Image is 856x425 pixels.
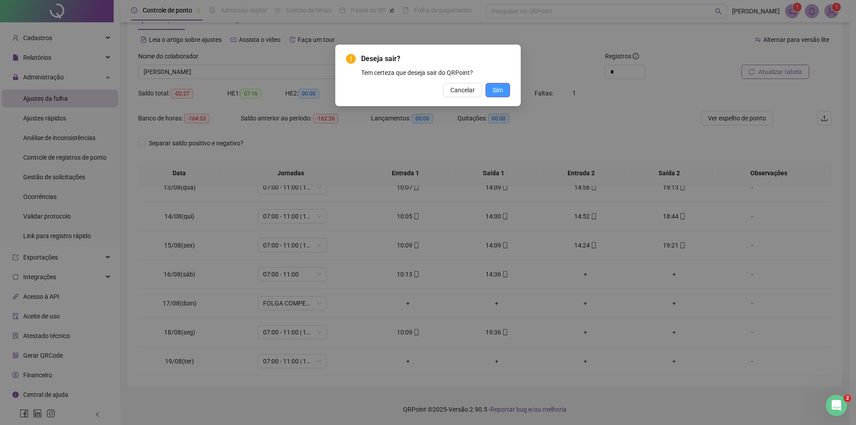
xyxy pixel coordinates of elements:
div: Tem certeza que deseja sair do QRPoint? [361,68,510,78]
span: 2 [844,395,851,402]
span: Sim [493,85,503,95]
iframe: Intercom live chat [826,395,847,416]
span: Deseja sair? [361,54,510,64]
span: Cancelar [450,85,475,95]
button: Sim [486,83,510,97]
button: Cancelar [443,83,482,97]
span: exclamation-circle [346,54,356,64]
